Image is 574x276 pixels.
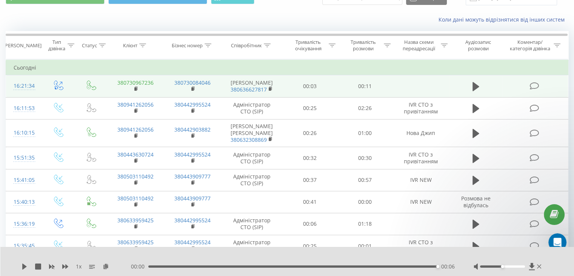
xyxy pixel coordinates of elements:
div: 15:41:05 [14,173,34,188]
div: Назва схеми переадресації [399,39,439,52]
div: Тривалість розмови [344,39,382,52]
td: 00:32 [283,147,337,169]
td: 01:00 [337,119,392,147]
div: Accessibility label [436,265,439,268]
td: IVR NEW [392,169,449,191]
td: 00:06 [283,213,337,235]
td: 00:30 [337,147,392,169]
div: 16:11:53 [14,101,34,116]
div: [PERSON_NAME] [3,42,42,49]
a: 380632308869 [231,136,267,143]
iframe: Intercom live chat [548,233,566,251]
a: 380442995524 [174,217,211,224]
div: Бізнес номер [172,42,203,49]
td: Адміністратор СТО (SIP) [221,147,283,169]
a: 380941262056 [117,126,154,133]
a: 380636627817 [231,86,267,93]
div: Клієнт [123,42,137,49]
div: 15:51:35 [14,150,34,165]
td: Адміністратор СТО (SIP) [221,169,283,191]
a: 380442903882 [174,126,211,133]
a: 380730084046 [174,79,211,86]
td: 00:41 [283,191,337,213]
a: 380730967236 [117,79,154,86]
td: Адміністратор СТО (SIP) [221,97,283,119]
td: 01:18 [337,213,392,235]
td: 02:26 [337,97,392,119]
a: 380443909777 [174,195,211,202]
td: [PERSON_NAME] [221,75,283,97]
a: 380941262056 [117,101,154,108]
a: 380443909777 [174,173,211,180]
a: 380503110492 [117,173,154,180]
a: 380443630724 [117,151,154,158]
div: Співробітник [231,42,262,49]
a: 380442995524 [174,101,211,108]
div: Аудіозапис розмови [456,39,500,52]
span: 00:06 [441,263,455,270]
td: IVR СТО з привітанням [392,235,449,257]
span: Розмова не відбулась [461,195,491,209]
td: 00:00 [337,191,392,213]
div: Коментар/категорія дзвінка [508,39,552,52]
td: 00:11 [337,75,392,97]
td: Нова Джип [392,119,449,147]
a: 380633959425 [117,217,154,224]
td: IVR NEW [392,191,449,213]
td: 00:01 [337,235,392,257]
div: 16:21:34 [14,79,34,93]
span: 00:00 [131,263,148,270]
div: 16:10:15 [14,126,34,140]
a: 380503110492 [117,195,154,202]
a: 380442995524 [174,239,211,246]
div: Тип дзвінка [48,39,65,52]
td: 00:25 [283,235,337,257]
div: 15:35:45 [14,239,34,253]
td: IVR СТО з привітанням [392,97,449,119]
td: 00:57 [337,169,392,191]
div: Тривалість очікування [289,39,327,52]
div: 15:36:19 [14,217,34,231]
a: Коли дані можуть відрізнятися вiд інших систем [439,16,568,23]
td: 00:03 [283,75,337,97]
div: Accessibility label [501,265,504,268]
td: Адміністратор СТО (SIP) [221,235,283,257]
a: 380633959425 [117,239,154,246]
div: 15:40:13 [14,195,34,209]
td: Сьогодні [6,60,568,75]
td: 00:25 [283,97,337,119]
td: Адміністратор СТО (SIP) [221,213,283,235]
div: Статус [82,42,97,49]
td: 00:37 [283,169,337,191]
td: [PERSON_NAME] [PERSON_NAME] [221,119,283,147]
a: 380442995524 [174,151,211,158]
td: 00:26 [283,119,337,147]
span: 1 x [76,263,82,270]
td: IVR СТО з привітанням [392,147,449,169]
